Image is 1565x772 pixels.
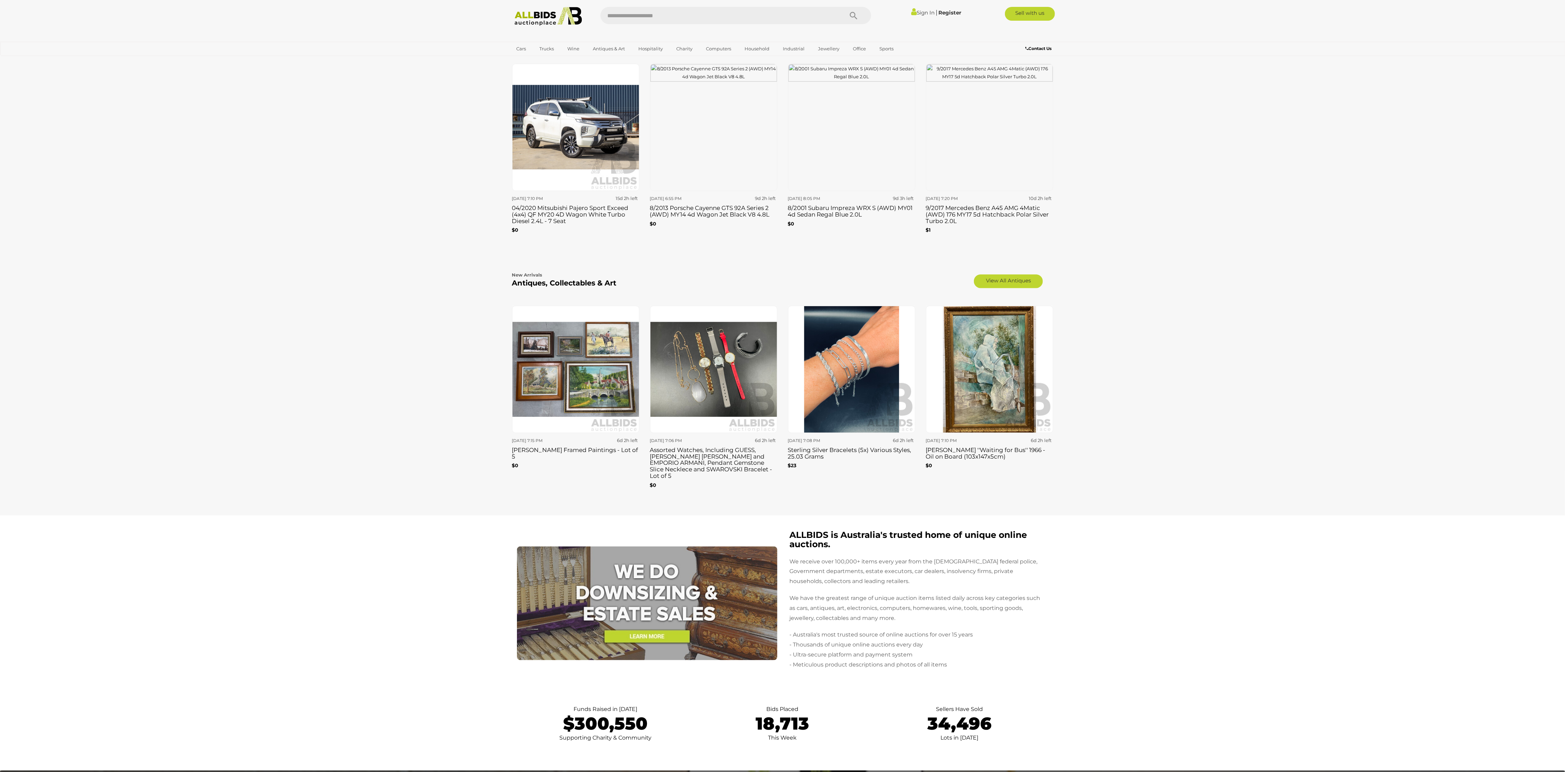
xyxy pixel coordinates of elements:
a: Computers [701,43,736,54]
h3: 8/2013 Porsche Cayenne GTS 92A Series 2 (AWD) MY14 4d Wagon Jet Black V8 4.8L [650,203,777,218]
strong: 6d 2h left [755,438,776,443]
div: [DATE] 6:55 PM [650,195,711,202]
b: ALLBIDS is Australia's trusted home of unique online auctions. [789,530,1027,550]
b: $0 [788,221,794,227]
strong: 6d 2h left [617,438,638,443]
a: [DATE] 7:10 PM 6d 2h left [PERSON_NAME] ''Waiting for Bus'' 1966 - Oil on Board (103x147x5cm) $0 [926,305,1053,497]
p: We have the greatest range of unique auction items listed daily across key categories such as car... [789,593,1046,623]
a: Sign In [911,9,935,16]
strong: 6d 2h left [1031,438,1052,443]
img: Unknown Artist Framed Paintings - Lot of 5 [512,306,639,433]
img: Allbids.com.au [511,7,586,26]
p: 18,713 [701,714,864,733]
strong: 10d 2h left [1029,195,1052,201]
a: Register [938,9,961,16]
img: 8/2001 Subaru Impreza WRX S (AWD) MY01 4d Sedan Regal Blue 2.0L [788,64,915,191]
h3: Assorted Watches, Including GUESS, [PERSON_NAME] [PERSON_NAME] and EMPORIO ARMANI, Pendant Gemsto... [650,445,777,479]
h3: Sterling Silver Bracelets (5x) Various Styles, 25.03 Grams [788,445,915,460]
a: Hospitality [634,43,667,54]
a: Charity [672,43,697,54]
a: [DATE] 8:05 PM 9d 3h left 8/2001 Subaru Impreza WRX S (AWD) MY01 4d Sedan Regal Blue 2.0L $0 [788,63,915,242]
a: [GEOGRAPHIC_DATA] [512,54,570,66]
b: $1 [926,227,930,233]
div: [DATE] 7:08 PM [788,437,849,444]
div: [DATE] 7:20 PM [926,195,987,202]
a: [DATE] 7:10 PM 15d 2h left 04/2020 Mitsubishi Pajero Sport Exceed (4x4) QF MY20 4D Wagon White Tu... [512,63,639,242]
img: Sterling Silver Bracelets (5x) Various Styles, 25.03 Grams [788,306,915,433]
div: [DATE] 8:05 PM [788,195,849,202]
h3: [PERSON_NAME] Framed Paintings - Lot of 5 [512,445,639,460]
a: Sell with us [1005,7,1055,21]
img: We do downsizing and estate Sales [517,547,777,660]
p: $300,550 [524,714,687,733]
a: Contact Us [1025,45,1053,52]
a: [DATE] 7:06 PM 6d 2h left Assorted Watches, Including GUESS, [PERSON_NAME] [PERSON_NAME] and EMPO... [650,305,777,497]
b: $0 [512,227,518,233]
b: Contact Us [1025,46,1051,51]
p: 34,496 [878,714,1041,733]
a: [DATE] 7:08 PM 6d 2h left Sterling Silver Bracelets (5x) Various Styles, 25.03 Grams $23 [788,305,915,497]
strong: 15d 2h left [616,195,638,201]
a: [DATE] 7:20 PM 10d 2h left 9/2017 Mercedes Benz A45 AMG 4Matic (AWD) 176 MY17 5d Hatchback Polar ... [926,63,1053,242]
a: Household [740,43,774,54]
b: New Arrivals [512,272,542,278]
p: Funds Raised in [DATE] [524,704,687,714]
strong: 6d 2h left [893,438,914,443]
img: Roger Akinin ''Waiting for Bus'' 1966 - Oil on Board (103x147x5cm) [926,306,1053,433]
p: We receive over 100,000+ items every year from the [DEMOGRAPHIC_DATA] federal police, Government ... [789,557,1046,586]
h3: [PERSON_NAME] ''Waiting for Bus'' 1966 - Oil on Board (103x147x5cm) [926,445,1053,460]
h3: 9/2017 Mercedes Benz A45 AMG 4Matic (AWD) 176 MY17 5d Hatchback Polar Silver Turbo 2.0L [926,203,1053,224]
p: This Week [701,733,864,743]
a: Trucks [535,43,558,54]
p: Lots in [DATE] [878,733,1041,743]
a: Sports [875,43,898,54]
button: Search [837,7,871,24]
strong: 9d 3h left [893,195,914,201]
p: Sellers Have Sold [878,704,1041,714]
a: Cars [512,43,530,54]
p: - Australia's most trusted source of online auctions for over 15 years - Thousands of unique onli... [789,630,1046,670]
b: $0 [926,462,932,469]
b: $0 [650,221,656,227]
b: Antiques, Collectables & Art [512,279,616,287]
b: $0 [512,462,518,469]
a: Office [848,43,870,54]
a: View All Antiques [974,274,1043,288]
h3: 04/2020 Mitsubishi Pajero Sport Exceed (4x4) QF MY20 4D Wagon White Turbo Diesel 2.4L - 7 Seat [512,203,639,224]
div: [DATE] 7:10 PM [926,437,987,444]
strong: 9d 2h left [755,195,776,201]
img: 8/2013 Porsche Cayenne GTS 92A Series 2 (AWD) MY14 4d Wagon Jet Black V8 4.8L [650,64,777,191]
img: 9/2017 Mercedes Benz A45 AMG 4Matic (AWD) 176 MY17 5d Hatchback Polar Silver Turbo 2.0L [926,64,1053,191]
img: Assorted Watches, Including GUESS, CALVIN KLEIN and EMPORIO ARMANI, Pendant Gemstone Slice Neckle... [650,306,777,433]
a: Industrial [778,43,809,54]
a: Jewellery [814,43,844,54]
div: [DATE] 7:06 PM [650,437,711,444]
b: $0 [650,482,656,488]
a: Wine [563,43,584,54]
div: [DATE] 7:10 PM [512,195,573,202]
b: $23 [788,462,796,469]
p: Bids Placed [701,704,864,714]
a: Antiques & Art [588,43,629,54]
a: [DATE] 6:55 PM 9d 2h left 8/2013 Porsche Cayenne GTS 92A Series 2 (AWD) MY14 4d Wagon Jet Black V... [650,63,777,242]
a: [DATE] 7:15 PM 6d 2h left [PERSON_NAME] Framed Paintings - Lot of 5 $0 [512,305,639,497]
div: [DATE] 7:15 PM [512,437,573,444]
img: 04/2020 Mitsubishi Pajero Sport Exceed (4x4) QF MY20 4D Wagon White Turbo Diesel 2.4L - 7 Seat [512,64,639,191]
span: | [936,9,937,16]
h3: 8/2001 Subaru Impreza WRX S (AWD) MY01 4d Sedan Regal Blue 2.0L [788,203,915,218]
p: Supporting Charity & Community [524,733,687,743]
